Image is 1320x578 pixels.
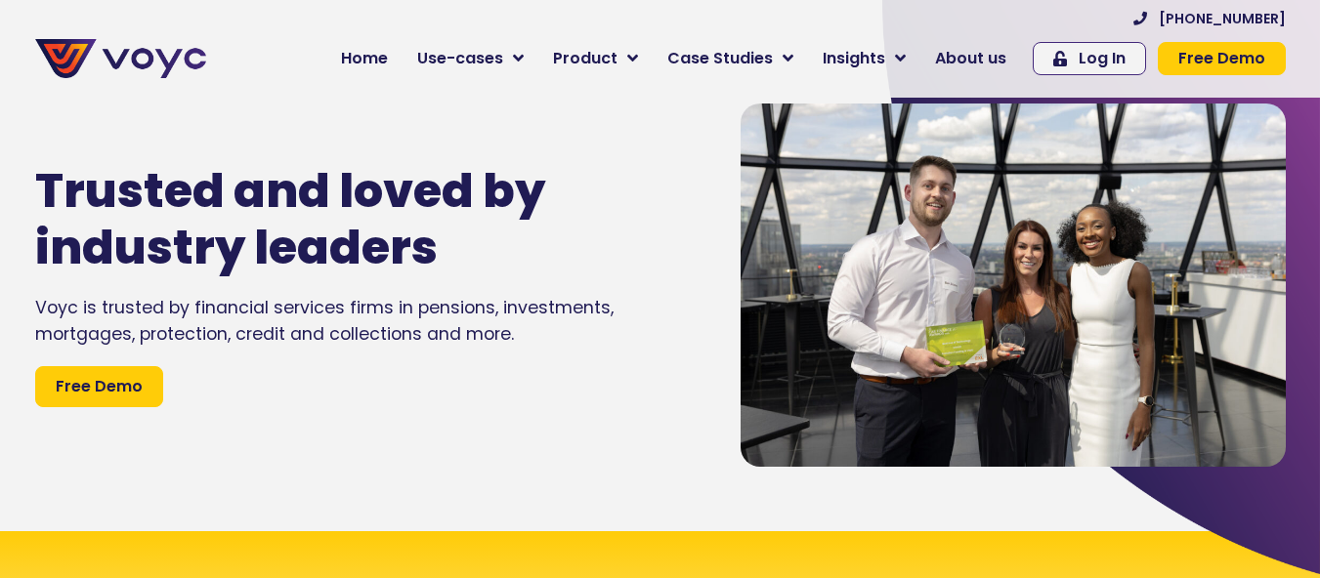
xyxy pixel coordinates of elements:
[1178,51,1265,66] span: Free Demo
[35,39,206,78] img: voyc-full-logo
[667,47,773,70] span: Case Studies
[553,47,617,70] span: Product
[1033,42,1146,75] a: Log In
[35,366,163,407] a: Free Demo
[653,39,808,78] a: Case Studies
[808,39,920,78] a: Insights
[823,47,885,70] span: Insights
[1079,51,1126,66] span: Log In
[417,47,503,70] span: Use-cases
[1133,12,1286,25] a: [PHONE_NUMBER]
[935,47,1006,70] span: About us
[1158,42,1286,75] a: Free Demo
[35,163,623,275] h1: Trusted and loved by industry leaders
[920,39,1021,78] a: About us
[1159,12,1286,25] span: [PHONE_NUMBER]
[56,375,143,398] span: Free Demo
[403,39,538,78] a: Use-cases
[538,39,653,78] a: Product
[326,39,403,78] a: Home
[35,295,682,347] div: Voyc is trusted by financial services firms in pensions, investments, mortgages, protection, cred...
[341,47,388,70] span: Home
